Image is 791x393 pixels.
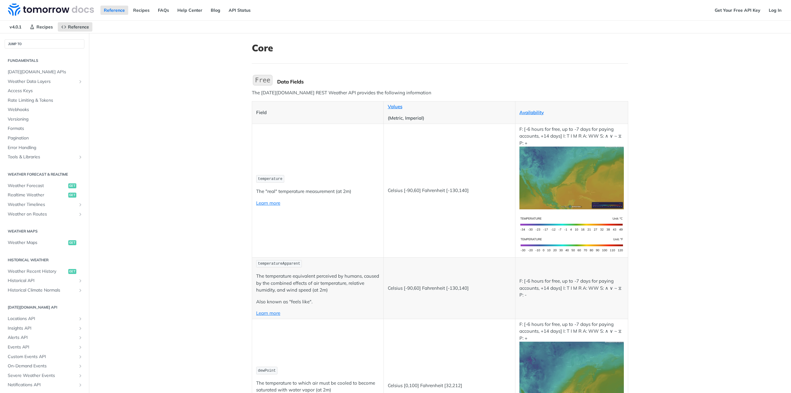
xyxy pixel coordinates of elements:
[5,172,84,177] h2: Weather Forecast & realtime
[711,6,764,15] a: Get Your Free API Key
[78,316,83,321] button: Show subpages for Locations API
[5,333,84,342] a: Alerts APIShow subpages for Alerts API
[8,287,76,293] span: Historical Climate Normals
[68,183,76,188] span: get
[5,229,84,234] h2: Weather Maps
[5,200,84,209] a: Weather TimelinesShow subpages for Weather Timelines
[78,288,83,293] button: Show subpages for Historical Climate Normals
[8,69,83,75] span: [DATE][DOMAIN_NAME] APIs
[5,361,84,371] a: On-Demand EventsShow subpages for On-Demand Events
[207,6,224,15] a: Blog
[5,181,84,190] a: Weather Forecastget
[519,221,624,227] span: Expand image
[5,305,84,310] h2: [DATE][DOMAIN_NAME] API
[8,107,83,113] span: Webhooks
[519,126,624,209] p: F: [-6 hours for free, up to -7 days for paying accounts, +14 days] I: T I M R A: WW S: ∧ ∨ ~ ⧖ P: +
[8,373,76,379] span: Severe Weather Events
[256,273,379,294] p: The temperature equivalent perceived by humans, caused by the combined effects of air temperature...
[58,22,92,32] a: Reference
[68,269,76,274] span: get
[5,314,84,323] a: Locations APIShow subpages for Locations API
[5,152,84,162] a: Tools & LibrariesShow subpages for Tools & Libraries
[256,175,284,183] code: temperature
[5,190,84,200] a: Realtime Weatherget
[8,88,83,94] span: Access Keys
[5,276,84,285] a: Historical APIShow subpages for Historical API
[8,240,67,246] span: Weather Maps
[519,370,624,376] span: Expand image
[100,6,128,15] a: Reference
[78,345,83,350] button: Show subpages for Events API
[5,343,84,352] a: Events APIShow subpages for Events API
[8,3,94,16] img: Tomorrow.io Weather API Docs
[256,260,302,268] code: temperatureApparent
[8,116,83,122] span: Versioning
[5,371,84,380] a: Severe Weather EventsShow subpages for Severe Weather Events
[5,143,84,152] a: Error Handling
[68,24,89,30] span: Reference
[68,193,76,198] span: get
[5,105,84,114] a: Webhooks
[78,335,83,340] button: Show subpages for Alerts API
[154,6,172,15] a: FAQs
[5,96,84,105] a: Rate Limiting & Tokens
[388,104,402,109] a: Values
[5,286,84,295] a: Historical Climate NormalsShow subpages for Historical Climate Normals
[8,135,83,141] span: Pagination
[78,326,83,331] button: Show subpages for Insights API
[519,175,624,181] span: Expand image
[8,335,76,341] span: Alerts API
[78,373,83,378] button: Show subpages for Severe Weather Events
[8,278,76,284] span: Historical API
[8,211,76,217] span: Weather on Routes
[256,188,379,195] p: The "real" temperature measurement (at 2m)
[225,6,254,15] a: API Status
[8,126,83,132] span: Formats
[8,354,76,360] span: Custom Events API
[388,187,511,194] p: Celsius [-90,60] Fahrenheit [-130,140]
[5,124,84,133] a: Formats
[519,278,624,299] p: F: [-6 hours for free, up to -7 days for paying accounts, +14 days] I: T I M R A: WW S: ∧ ∨ ~ ⧖ P: -
[8,154,76,160] span: Tools & Libraries
[519,241,624,247] span: Expand image
[256,200,280,206] a: Learn more
[5,86,84,96] a: Access Keys
[8,202,76,208] span: Weather Timelines
[5,267,84,276] a: Weather Recent Historyget
[5,380,84,390] a: Notifications APIShow subpages for Notifications API
[5,67,84,77] a: [DATE][DOMAIN_NAME] APIs
[5,352,84,361] a: Custom Events APIShow subpages for Custom Events API
[256,298,379,305] p: Also known as "feels like".
[78,364,83,369] button: Show subpages for On-Demand Events
[8,192,67,198] span: Realtime Weather
[388,115,511,122] p: (Metric, Imperial)
[5,58,84,63] h2: Fundamentals
[130,6,153,15] a: Recipes
[5,324,84,333] a: Insights APIShow subpages for Insights API
[256,109,379,116] p: Field
[5,238,84,247] a: Weather Mapsget
[78,354,83,359] button: Show subpages for Custom Events API
[8,344,76,350] span: Events API
[36,24,53,30] span: Recipes
[78,212,83,217] button: Show subpages for Weather on Routes
[5,257,84,263] h2: Historical Weather
[8,183,67,189] span: Weather Forecast
[8,382,76,388] span: Notifications API
[6,22,25,32] span: v4.0.1
[174,6,206,15] a: Help Center
[252,89,628,96] p: The [DATE][DOMAIN_NAME] REST Weather API provides the following information
[5,134,84,143] a: Pagination
[5,39,84,49] button: JUMP TO
[26,22,56,32] a: Recipes
[388,285,511,292] p: Celsius [-90,60] Fahrenheit [-130,140]
[256,310,280,316] a: Learn more
[5,115,84,124] a: Versioning
[5,77,84,86] a: Weather Data LayersShow subpages for Weather Data Layers
[8,79,76,85] span: Weather Data Layers
[78,79,83,84] button: Show subpages for Weather Data Layers
[252,42,628,53] h1: Core
[8,145,83,151] span: Error Handling
[78,382,83,387] button: Show subpages for Notifications API
[277,79,628,85] div: Data Fields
